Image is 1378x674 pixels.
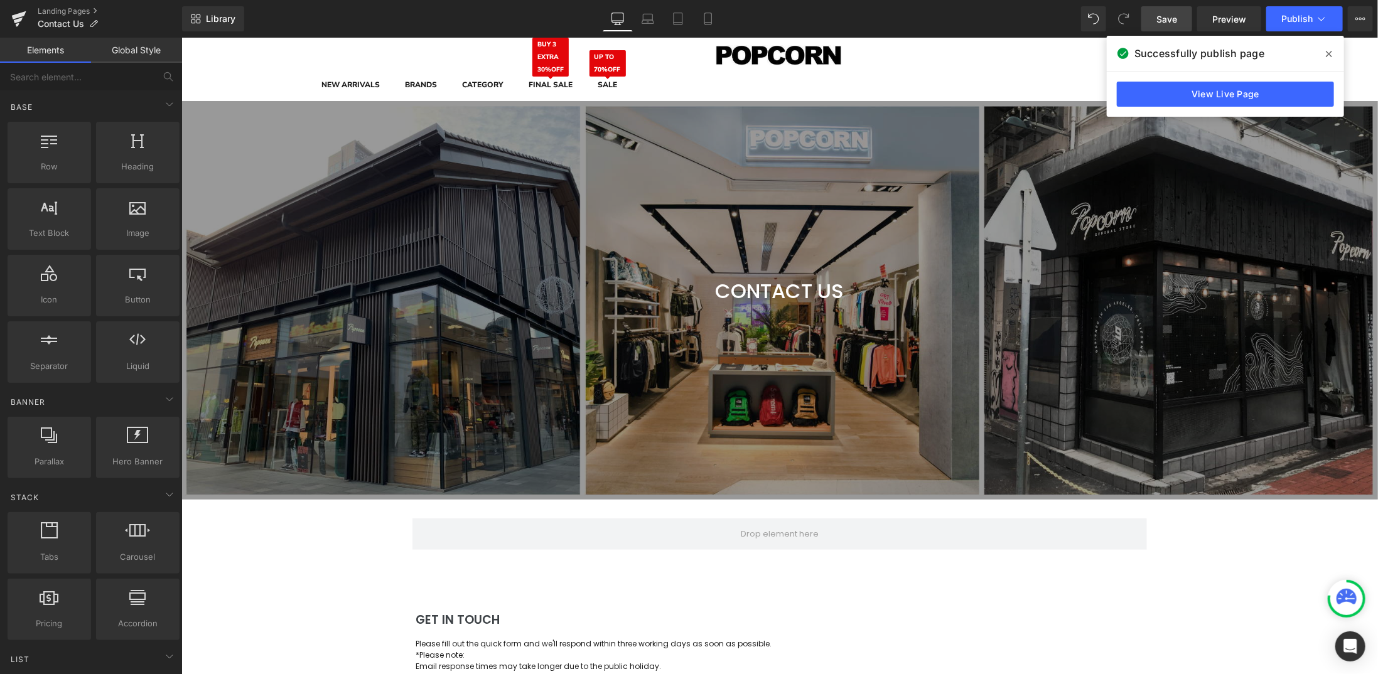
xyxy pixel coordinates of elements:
span: UP TO 70%OFF [408,13,444,39]
span: BRANDS [223,41,256,53]
a: Desktop [603,6,633,31]
span: Liquid [100,360,176,373]
span: Carousel [100,550,176,564]
span: Email response times may take longer due to the public holiday. [234,623,480,634]
a: Landing Pages [38,6,182,16]
span: Please fill out the quick form and we'll respond within three working days as soon as possible. [234,601,590,611]
span: Icon [11,293,87,306]
a: BRANDS [211,31,268,63]
span: SALE [416,41,436,53]
span: Library [206,13,235,24]
a: NEW ARRIVALS [127,31,211,63]
span: List [9,653,31,665]
button: Undo [1081,6,1106,31]
span: NEW ARRIVALS [140,41,198,53]
a: View Live Page [1117,82,1334,107]
a: CATEGORY [268,31,335,63]
span: Base [9,101,34,113]
a: Log in [984,6,1031,28]
span: Pricing [11,617,87,630]
a: Mobile [693,6,723,31]
button: Publish [1266,6,1343,31]
span: Stack [9,491,40,503]
a: Laptop [633,6,663,31]
a: New Library [182,6,244,31]
span: Banner [9,396,46,408]
span: FINAL SALE [347,41,391,53]
span: Separator [11,360,87,373]
span: Parallax [11,455,87,468]
span: Image [100,227,176,240]
span: Save [1156,13,1177,26]
span: Contact Us [38,19,84,29]
span: Hero Banner [100,455,176,468]
span: Publish [1281,14,1313,24]
span: Row [11,160,87,173]
span: Preview [1212,13,1246,26]
span: *Please note: [234,612,283,623]
button: Redo [1111,6,1136,31]
input: Search [935,31,1052,56]
a: FINAL SALE BUY 3 EXTRA 30%OFF [335,31,404,63]
font: Contact Us [534,239,663,267]
a: Tablet [663,6,693,31]
span: Successfully publish page [1134,46,1264,61]
span: Log in [994,11,1025,22]
span: CATEGORY [281,41,322,53]
span: Tabs [11,550,87,564]
a: Preview [1197,6,1261,31]
strong: Get In Touch [234,574,318,591]
span: Button [100,293,176,306]
span: Accordion [100,617,176,630]
span: Heading [100,160,176,173]
a: SALE UP TO 70%OFF [404,31,448,63]
div: Open Intercom Messenger [1335,631,1365,661]
button: More [1348,6,1373,31]
img: Popcorn Store [535,8,660,28]
a: Global Style [91,38,182,63]
span: Text Block [11,227,87,240]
